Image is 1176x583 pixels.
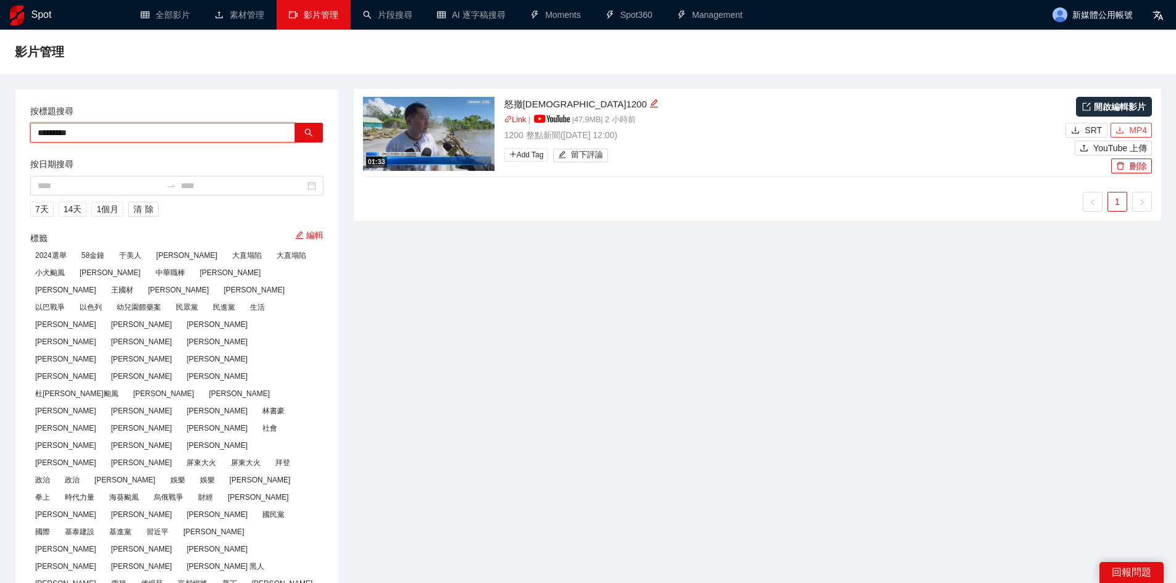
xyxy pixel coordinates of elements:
span: search [304,128,313,138]
a: linkLink [504,115,527,124]
span: [PERSON_NAME] [90,473,161,487]
span: [PERSON_NAME] [223,490,294,504]
button: 7天 [30,202,54,217]
button: 1個月 [91,202,123,217]
span: 以色列 [75,300,107,314]
span: 民進黨 [208,300,240,314]
span: 7 [35,202,40,216]
li: 下一頁 [1132,192,1152,212]
span: Add Tag [504,148,549,162]
span: 娛樂 [195,473,220,487]
span: 于美人 [114,249,146,262]
span: 政治 [60,473,85,487]
span: left [1089,199,1096,206]
span: 14 [64,202,73,216]
button: edit留下評論 [553,149,608,162]
img: yt_logo_rgb_light.a676ea31.png [534,115,570,123]
span: [PERSON_NAME] [106,370,177,383]
a: thunderboltSpot360 [606,10,653,20]
span: 海葵颱風 [104,490,144,504]
span: [PERSON_NAME] [225,473,296,487]
span: MP4 [1129,123,1147,137]
span: right [1138,199,1146,206]
span: [PERSON_NAME] [143,283,214,297]
span: 生活 [245,300,270,314]
span: swap-right [166,181,176,191]
span: 政治 [30,473,55,487]
span: upload [1080,144,1088,154]
img: avatar [1053,7,1067,22]
span: [PERSON_NAME] [181,508,252,521]
span: 拳上 [30,490,55,504]
span: [PERSON_NAME] [181,542,252,556]
span: download [1116,126,1124,136]
span: 娛樂 [165,473,190,487]
button: right [1132,192,1152,212]
button: downloadMP4 [1111,123,1152,138]
span: 民眾黨 [171,300,203,314]
span: [PERSON_NAME] [178,525,249,539]
span: [PERSON_NAME] [181,352,252,366]
span: [PERSON_NAME] [30,370,101,383]
span: export [1082,102,1091,111]
span: 影片管理 [304,10,338,20]
span: 基進黨 [104,525,136,539]
span: [PERSON_NAME] [30,560,101,573]
span: plus [509,151,517,158]
span: 大直塌陷 [227,249,267,262]
label: 按日期搜尋 [30,157,73,171]
span: 屏東大火 [226,456,265,469]
span: 影片管理 [15,42,64,62]
button: uploadYouTube 上傳 [1075,141,1152,155]
span: [PERSON_NAME] [106,560,177,573]
button: downloadSRT [1065,123,1107,138]
span: [PERSON_NAME] [30,318,101,331]
span: video-camera [289,10,298,19]
div: 01:33 [366,157,387,167]
span: [PERSON_NAME] [219,283,290,297]
a: upload素材管理 [215,10,264,20]
a: search片段搜尋 [363,10,412,20]
span: 國民黨 [257,508,290,521]
span: [PERSON_NAME] [30,283,101,297]
span: 習近平 [141,525,173,539]
span: [PERSON_NAME] [75,266,146,279]
span: 基泰建設 [60,525,99,539]
span: [PERSON_NAME] [181,439,252,452]
span: [PERSON_NAME] [181,370,252,383]
span: [PERSON_NAME] [128,387,199,400]
a: table全部影片 [141,10,190,20]
span: 以巴戰爭 [30,300,70,314]
span: 2024選舉 [30,249,72,262]
span: delete [1116,162,1125,172]
span: [PERSON_NAME] [30,404,101,418]
p: | | 47.9 MB | 2 小時前 [504,114,1063,126]
div: 回報問題 [1099,562,1164,583]
span: edit [558,151,566,160]
a: thunderboltManagement [677,10,743,20]
span: 大直塌陷 [272,249,311,262]
span: 幼兒園餵藥案 [112,300,166,314]
span: [PERSON_NAME] [30,456,101,469]
span: [PERSON_NAME] [106,542,177,556]
li: 上一頁 [1083,192,1103,212]
span: 時代力量 [60,490,99,504]
span: [PERSON_NAME] [106,335,177,349]
span: 小犬颱風 [30,266,70,279]
span: [PERSON_NAME] [106,352,177,366]
span: SRT [1085,123,1102,137]
span: [PERSON_NAME] [204,387,275,400]
div: 怒撤[DEMOGRAPHIC_DATA]1200 [504,97,1063,112]
span: [PERSON_NAME] [181,335,252,349]
span: [PERSON_NAME] [30,421,101,435]
span: YouTube 上傳 [1093,141,1147,155]
p: 1200 整點新聞 ( [DATE] 12:00 ) [504,128,1063,142]
label: 按標題搜尋 [30,104,73,118]
span: [PERSON_NAME] [106,318,177,331]
span: [PERSON_NAME] [181,404,252,418]
div: 編輯 [649,97,659,112]
span: 林書豪 [257,404,290,418]
img: logo [10,6,24,25]
span: edit [649,99,659,108]
span: 財經 [193,490,218,504]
